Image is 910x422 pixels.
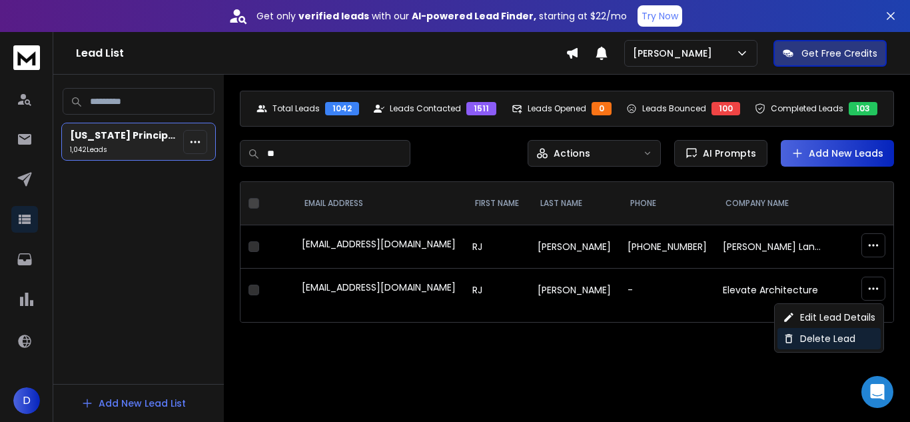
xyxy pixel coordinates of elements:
p: 1,042 Lead s [70,145,178,155]
strong: AI-powered Lead Finder, [412,9,536,23]
th: EMAIL ADDRESS [294,182,464,225]
p: Completed Leads [771,103,843,114]
img: logo [13,45,40,70]
th: LAST NAME [530,182,619,225]
th: Phone [620,182,715,225]
p: Get Free Credits [801,47,877,60]
p: Get only with our starting at $22/mo [256,9,627,23]
a: Add New Leads [791,147,883,160]
td: RJ [464,225,530,269]
p: Actions [554,147,590,160]
p: Leads Opened [528,103,586,114]
div: [EMAIL_ADDRESS][DOMAIN_NAME] [302,281,456,299]
button: AI Prompts [674,140,767,167]
div: [EMAIL_ADDRESS][DOMAIN_NAME] [302,237,456,256]
div: Open Intercom Messenger [861,376,893,408]
th: Company Name [715,182,832,225]
h1: Lead List [76,45,566,61]
p: [PERSON_NAME] [633,47,717,60]
p: [US_STATE] Principals [70,129,178,142]
div: 0 [592,102,612,115]
button: D [13,387,40,414]
td: [PHONE_NUMBER] [620,225,715,269]
div: 1042 [325,102,359,115]
span: AI Prompts [697,147,756,160]
strong: verified leads [298,9,369,23]
p: Edit Lead Details [800,311,875,324]
p: Delete Lead [800,332,855,345]
p: Try Now [642,9,678,23]
p: Leads Bounced [642,103,706,114]
p: Leads Contacted [390,103,461,114]
div: 1511 [466,102,496,115]
button: Try Now [638,5,682,27]
button: Add New Lead List [71,390,197,417]
td: [PERSON_NAME] Landscape Services [715,225,832,269]
div: 100 [711,102,740,115]
td: RJ [464,269,530,312]
td: [PERSON_NAME] [530,269,619,312]
td: [PERSON_NAME] [530,225,619,269]
button: Add New Leads [781,140,894,167]
td: Elevate Architecture [715,269,832,312]
td: - [620,269,715,312]
div: 103 [849,102,877,115]
th: FIRST NAME [464,182,530,225]
button: Get Free Credits [773,40,887,67]
p: Total Leads [272,103,320,114]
